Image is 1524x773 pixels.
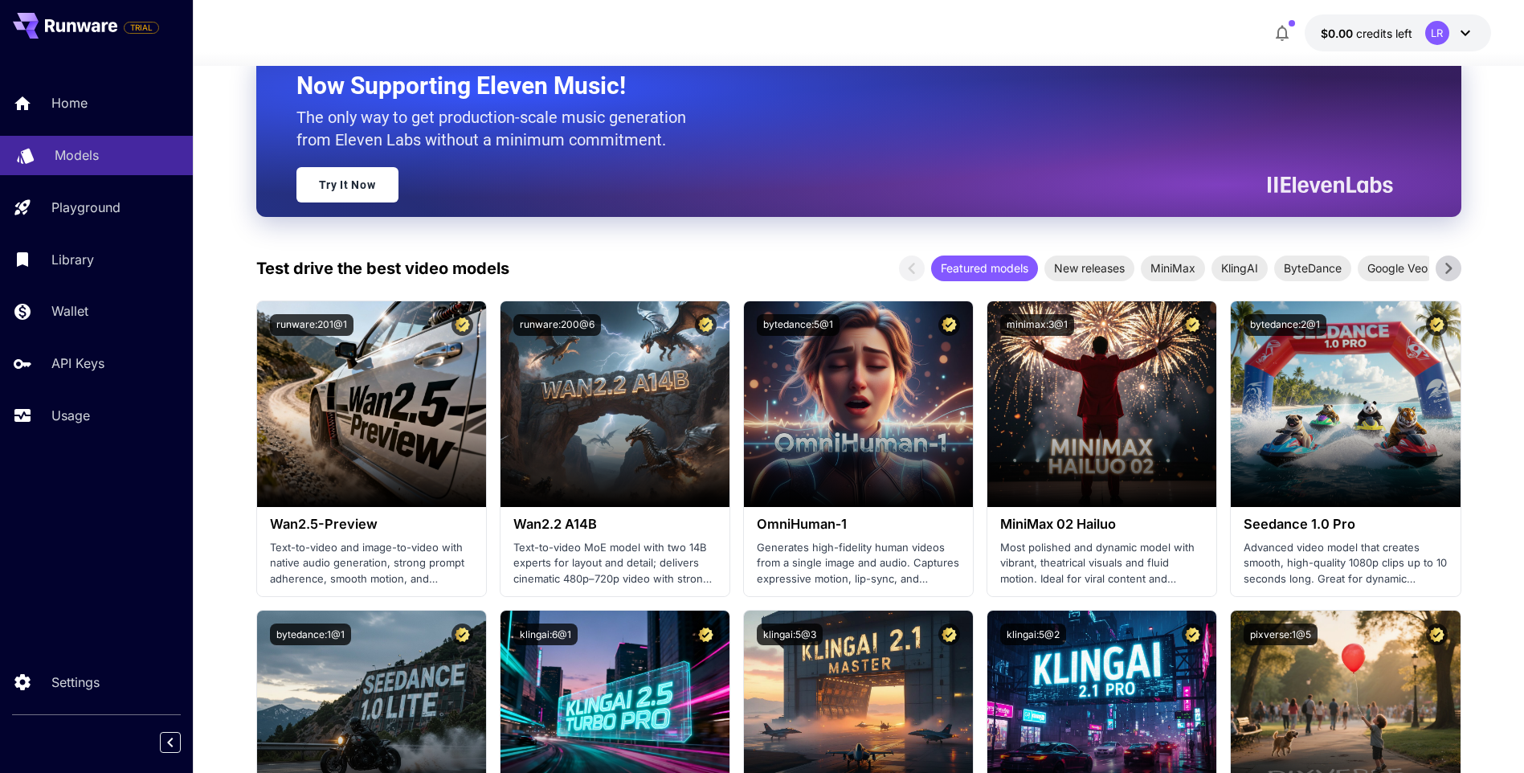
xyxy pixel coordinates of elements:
[51,406,90,425] p: Usage
[757,624,823,645] button: klingai:5@3
[1000,517,1203,532] h3: MiniMax 02 Hailuo
[1231,301,1460,507] img: alt
[296,167,398,202] a: Try It Now
[1274,260,1351,276] span: ByteDance
[513,624,578,645] button: klingai:6@1
[987,301,1216,507] img: alt
[695,314,717,336] button: Certified Model – Vetted for best performance and includes a commercial license.
[124,18,159,37] span: Add your payment card to enable full platform functionality.
[296,71,1381,101] h2: Now Supporting Eleven Music!
[1305,14,1491,51] button: $0.00LR
[296,106,698,151] p: The only way to get production-scale music generation from Eleven Labs without a minimum commitment.
[757,540,960,587] p: Generates high-fidelity human videos from a single image and audio. Captures expressive motion, l...
[513,540,717,587] p: Text-to-video MoE model with two 14B experts for layout and detail; delivers cinematic 480p–720p ...
[1044,256,1134,281] div: New releases
[1358,256,1437,281] div: Google Veo
[51,673,100,692] p: Settings
[1321,27,1356,40] span: $0.00
[51,354,104,373] p: API Keys
[1000,624,1066,645] button: klingai:5@2
[172,728,193,757] div: Collapse sidebar
[51,250,94,269] p: Library
[744,301,973,507] img: alt
[1426,314,1448,336] button: Certified Model – Vetted for best performance and includes a commercial license.
[1425,21,1449,45] div: LR
[451,624,473,645] button: Certified Model – Vetted for best performance and includes a commercial license.
[513,517,717,532] h3: Wan2.2 A14B
[257,301,486,507] img: alt
[1426,624,1448,645] button: Certified Model – Vetted for best performance and includes a commercial license.
[938,624,960,645] button: Certified Model – Vetted for best performance and includes a commercial license.
[451,314,473,336] button: Certified Model – Vetted for best performance and includes a commercial license.
[1000,314,1074,336] button: minimax:3@1
[125,22,158,34] span: TRIAL
[757,517,960,532] h3: OmniHuman‑1
[270,540,473,587] p: Text-to-video and image-to-video with native audio generation, strong prompt adherence, smooth mo...
[1244,624,1318,645] button: pixverse:1@5
[270,517,473,532] h3: Wan2.5-Preview
[1141,260,1205,276] span: MiniMax
[695,624,717,645] button: Certified Model – Vetted for best performance and includes a commercial license.
[931,260,1038,276] span: Featured models
[160,732,181,753] button: Collapse sidebar
[1141,256,1205,281] div: MiniMax
[1358,260,1437,276] span: Google Veo
[270,624,351,645] button: bytedance:1@1
[513,314,601,336] button: runware:200@6
[1211,260,1268,276] span: KlingAI
[1244,540,1447,587] p: Advanced video model that creates smooth, high-quality 1080p clips up to 10 seconds long. Great f...
[51,93,88,112] p: Home
[1182,624,1203,645] button: Certified Model – Vetted for best performance and includes a commercial license.
[938,314,960,336] button: Certified Model – Vetted for best performance and includes a commercial license.
[270,314,353,336] button: runware:201@1
[1244,314,1326,336] button: bytedance:2@1
[256,256,509,280] p: Test drive the best video models
[51,301,88,321] p: Wallet
[51,198,121,217] p: Playground
[1356,27,1412,40] span: credits left
[501,301,729,507] img: alt
[55,145,99,165] p: Models
[757,314,840,336] button: bytedance:5@1
[1182,314,1203,336] button: Certified Model – Vetted for best performance and includes a commercial license.
[1274,256,1351,281] div: ByteDance
[931,256,1038,281] div: Featured models
[1321,25,1412,42] div: $0.00
[1000,540,1203,587] p: Most polished and dynamic model with vibrant, theatrical visuals and fluid motion. Ideal for vira...
[1044,260,1134,276] span: New releases
[1211,256,1268,281] div: KlingAI
[1244,517,1447,532] h3: Seedance 1.0 Pro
